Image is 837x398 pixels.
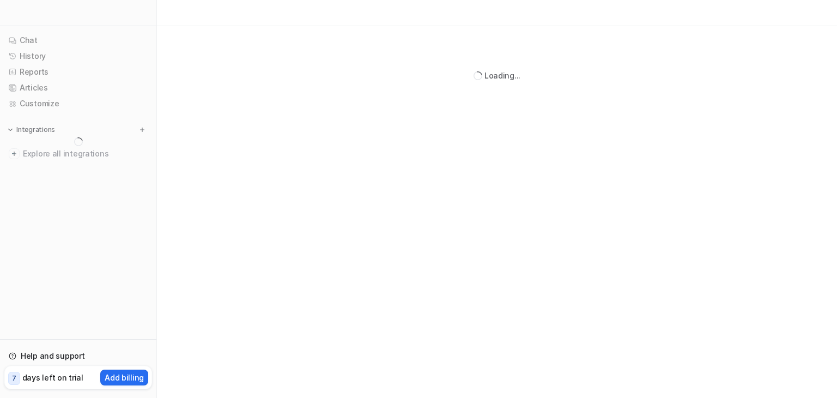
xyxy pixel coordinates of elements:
a: Customize [4,96,152,111]
p: 7 [12,373,16,383]
span: Explore all integrations [23,145,148,162]
a: Explore all integrations [4,146,152,161]
a: Articles [4,80,152,95]
a: History [4,49,152,64]
a: Help and support [4,348,152,364]
img: menu_add.svg [138,126,146,134]
img: explore all integrations [9,148,20,159]
img: expand menu [7,126,14,134]
p: Integrations [16,125,55,134]
p: Add billing [105,372,144,383]
div: Loading... [484,70,520,81]
button: Integrations [4,124,58,135]
p: days left on trial [22,372,83,383]
button: Add billing [100,370,148,385]
a: Chat [4,33,152,48]
a: Reports [4,64,152,80]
